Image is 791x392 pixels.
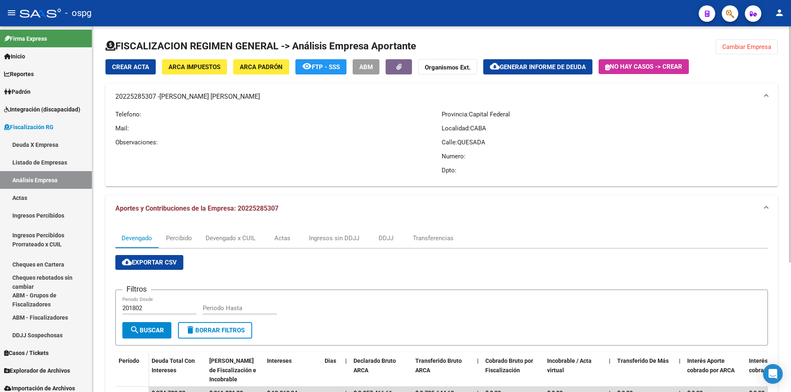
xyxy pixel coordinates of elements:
span: FTP - SSS [312,63,340,71]
span: Incobrable / Acta virtual [547,357,592,373]
span: Inicio [4,52,25,61]
mat-icon: person [775,8,784,18]
div: Devengado [122,234,152,243]
span: Crear Acta [112,63,149,71]
span: ABM [359,63,373,71]
span: Deuda Total Con Intereses [152,357,195,373]
datatable-header-cell: Interés Aporte cobrado por ARCA [684,352,746,388]
mat-expansion-panel-header: 20225285307 -[PERSON_NAME] [PERSON_NAME] [105,84,778,110]
p: Localidad: [442,124,768,133]
span: Cambiar Empresa [722,43,771,51]
div: DDJJ [379,234,393,243]
datatable-header-cell: Transferido Bruto ARCA [412,352,474,388]
span: Reportes [4,70,34,79]
mat-expansion-panel-header: Aportes y Contribuciones de la Empresa: 20225285307 [105,195,778,222]
span: QUESADA [457,139,485,146]
span: Transferido De Más [617,357,669,364]
p: Calle: [442,138,768,147]
span: Fiscalización RG [4,123,54,132]
button: Buscar [122,322,171,339]
datatable-header-cell: | [676,352,684,388]
button: No hay casos -> Crear [599,59,689,74]
span: Borrar Filtros [185,327,245,334]
span: Integración (discapacidad) [4,105,80,114]
span: ARCA Padrón [240,63,283,71]
span: CABA [470,125,486,132]
button: Cambiar Empresa [716,39,778,54]
mat-icon: search [130,325,140,335]
datatable-header-cell: | [606,352,614,388]
mat-icon: cloud_download [490,61,500,71]
button: Borrar Filtros [178,322,252,339]
span: | [679,357,681,364]
datatable-header-cell: Deuda Total Con Intereses [148,352,206,388]
div: Open Intercom Messenger [763,364,783,384]
button: ARCA Impuestos [162,59,227,74]
h1: FISCALIZACION REGIMEN GENERAL -> Análisis Empresa Aportante [105,39,416,53]
span: Dias [325,357,336,364]
p: Mail: [115,124,442,133]
datatable-header-cell: Intereses [264,352,321,388]
button: Exportar CSV [115,255,183,270]
span: Transferido Bruto ARCA [415,357,462,373]
span: Intereses [267,357,292,364]
span: Generar informe de deuda [500,63,586,71]
datatable-header-cell: Deuda Bruta Neto de Fiscalización e Incobrable [206,352,264,388]
span: - ospg [65,4,91,22]
span: Cobrado Bruto por Fiscalización [485,357,533,373]
span: No hay casos -> Crear [605,63,682,70]
span: Período [119,357,139,364]
datatable-header-cell: Incobrable / Acta virtual [544,352,606,388]
span: ARCA Impuestos [168,63,220,71]
h3: Filtros [122,283,151,295]
p: Observaciones: [115,138,442,147]
span: | [477,357,479,364]
span: Casos / Tickets [4,348,49,357]
p: Telefono: [115,110,442,119]
div: Transferencias [413,234,454,243]
strong: Organismos Ext. [425,64,470,71]
span: Exportar CSV [122,259,177,266]
p: Provincia: [442,110,768,119]
datatable-header-cell: Cobrado Bruto por Fiscalización [482,352,544,388]
datatable-header-cell: Transferido De Más [614,352,676,388]
span: Interés Aporte cobrado por ARCA [687,357,735,373]
datatable-header-cell: | [342,352,350,388]
span: | [609,357,611,364]
datatable-header-cell: Dias [321,352,342,388]
button: Generar informe de deuda [483,59,592,74]
mat-panel-title: 20225285307 - [115,92,758,101]
mat-icon: menu [7,8,16,18]
div: Devengado x CUIL [206,234,255,243]
mat-icon: delete [185,325,195,335]
mat-icon: cloud_download [122,257,132,267]
button: FTP - SSS [295,59,346,74]
span: Declarado Bruto ARCA [353,357,396,373]
span: Buscar [130,327,164,334]
div: Percibido [166,234,192,243]
span: Capital Federal [469,111,510,118]
button: ABM [353,59,379,74]
mat-icon: remove_red_eye [302,61,312,71]
div: Actas [274,234,290,243]
datatable-header-cell: Período [115,352,148,387]
span: [PERSON_NAME] de Fiscalización e Incobrable [209,357,256,383]
div: 20225285307 -[PERSON_NAME] [PERSON_NAME] [105,110,778,186]
span: Aportes y Contribuciones de la Empresa: 20225285307 [115,204,278,212]
datatable-header-cell: Declarado Bruto ARCA [350,352,412,388]
button: ARCA Padrón [233,59,289,74]
span: Firma Express [4,34,47,43]
span: | [345,357,347,364]
button: Organismos Ext. [418,59,477,74]
p: Dpto: [442,166,768,175]
button: Crear Acta [105,59,156,74]
span: Padrón [4,87,30,96]
span: [PERSON_NAME] [PERSON_NAME] [159,92,260,101]
p: Numero: [442,152,768,161]
span: Explorador de Archivos [4,366,70,375]
div: Ingresos sin DDJJ [309,234,359,243]
datatable-header-cell: | [474,352,482,388]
